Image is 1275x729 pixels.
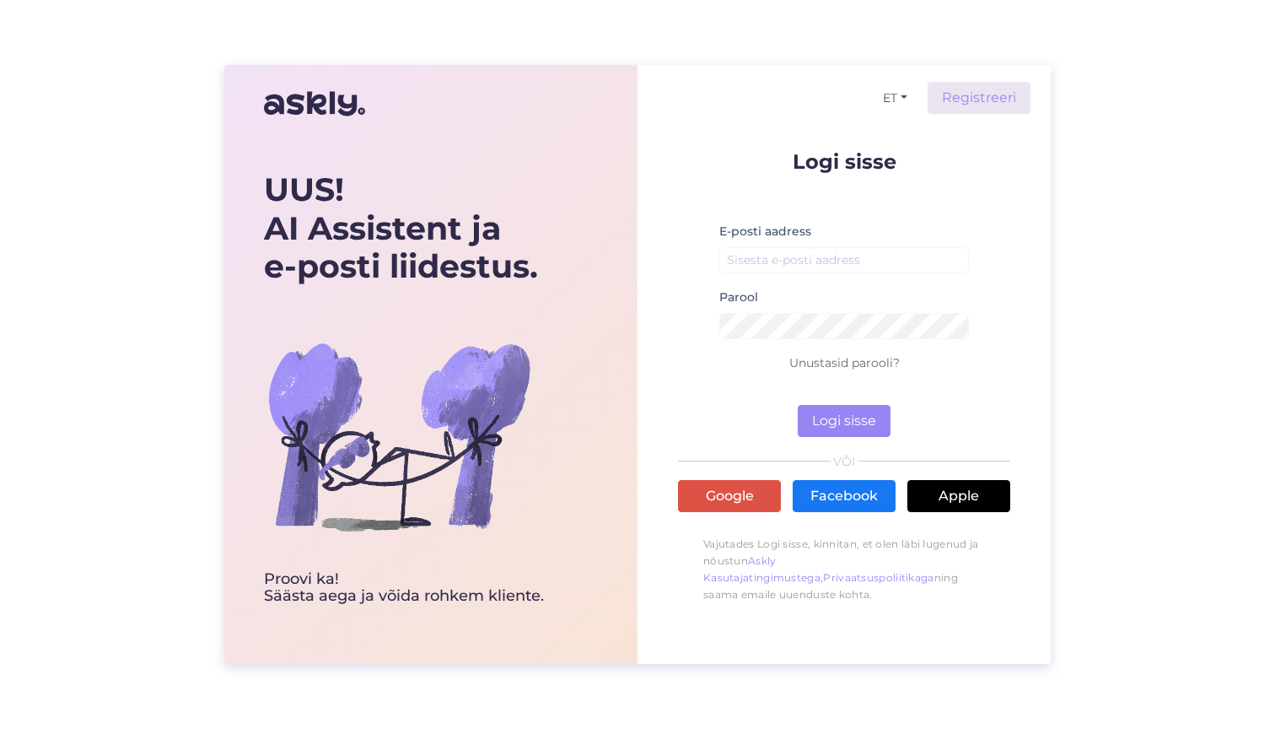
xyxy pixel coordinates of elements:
[678,527,1010,612] p: Vajutades Logi sisse, kinnitan, et olen läbi lugenud ja nõustun , ning saama emaile uuenduste kohta.
[831,456,858,467] span: VÕI
[719,289,758,306] label: Parool
[876,86,914,111] button: ET
[264,84,365,124] img: Askly
[264,301,534,571] img: bg-askly
[719,247,969,273] input: Sisesta e-posti aadress
[789,355,900,370] a: Unustasid parooli?
[823,571,933,584] a: Privaatsuspoliitikaga
[264,170,544,286] div: UUS! AI Assistent ja e-posti liidestus.
[678,151,1010,172] p: Logi sisse
[703,554,820,584] a: Askly Kasutajatingimustega
[793,480,896,512] a: Facebook
[678,480,781,512] a: Google
[798,405,890,437] button: Logi sisse
[928,82,1030,114] a: Registreeri
[264,571,544,605] div: Proovi ka! Säästa aega ja võida rohkem kliente.
[907,480,1010,512] a: Apple
[719,223,811,240] label: E-posti aadress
